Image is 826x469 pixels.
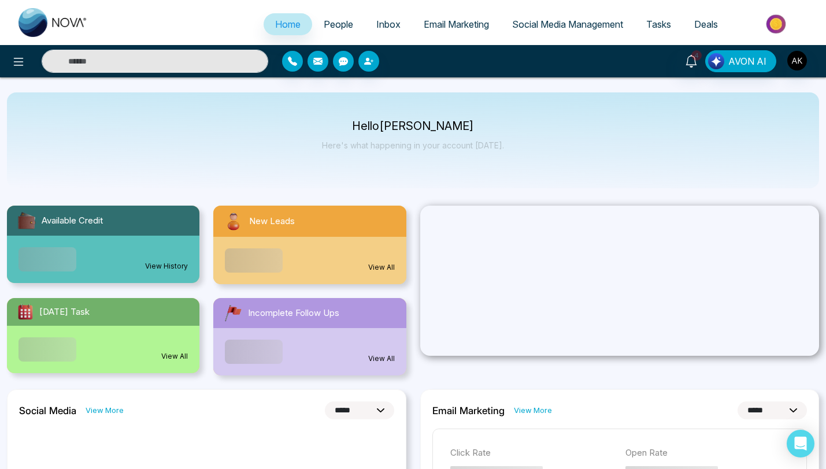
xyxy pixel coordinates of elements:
a: New LeadsView All [206,206,413,284]
span: 4 [691,50,702,61]
a: Deals [683,13,729,35]
a: 4 [677,50,705,70]
img: availableCredit.svg [16,210,37,231]
a: Home [264,13,312,35]
a: Incomplete Follow UpsView All [206,298,413,375]
span: Available Credit [42,214,103,228]
button: AVON AI [705,50,776,72]
h2: Social Media [19,405,76,416]
a: View More [86,405,124,416]
a: Tasks [635,13,683,35]
span: Home [275,18,301,30]
img: Lead Flow [708,53,724,69]
img: Market-place.gif [735,11,819,37]
a: Inbox [365,13,412,35]
span: AVON AI [728,54,766,68]
img: newLeads.svg [223,210,245,232]
span: [DATE] Task [39,306,90,319]
a: View More [514,405,552,416]
a: Social Media Management [501,13,635,35]
span: Incomplete Follow Ups [248,307,339,320]
img: Nova CRM Logo [18,8,88,37]
a: View History [145,261,188,271]
div: Open Intercom Messenger [787,430,814,457]
h2: Email Marketing [432,405,505,416]
span: People [324,18,353,30]
span: Email Marketing [424,18,489,30]
span: New Leads [249,215,295,228]
span: Deals [694,18,718,30]
img: followUps.svg [223,303,243,323]
a: View All [368,353,395,364]
span: Inbox [376,18,401,30]
p: Click Rate [450,446,614,460]
p: Here's what happening in your account [DATE]. [322,140,504,150]
a: Email Marketing [412,13,501,35]
img: User Avatar [787,51,807,70]
img: todayTask.svg [16,303,35,321]
span: Tasks [646,18,671,30]
span: Social Media Management [512,18,623,30]
a: People [312,13,365,35]
a: View All [161,351,188,362]
p: Hello [PERSON_NAME] [322,121,504,131]
p: Open Rate [625,446,789,460]
a: View All [368,262,395,273]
